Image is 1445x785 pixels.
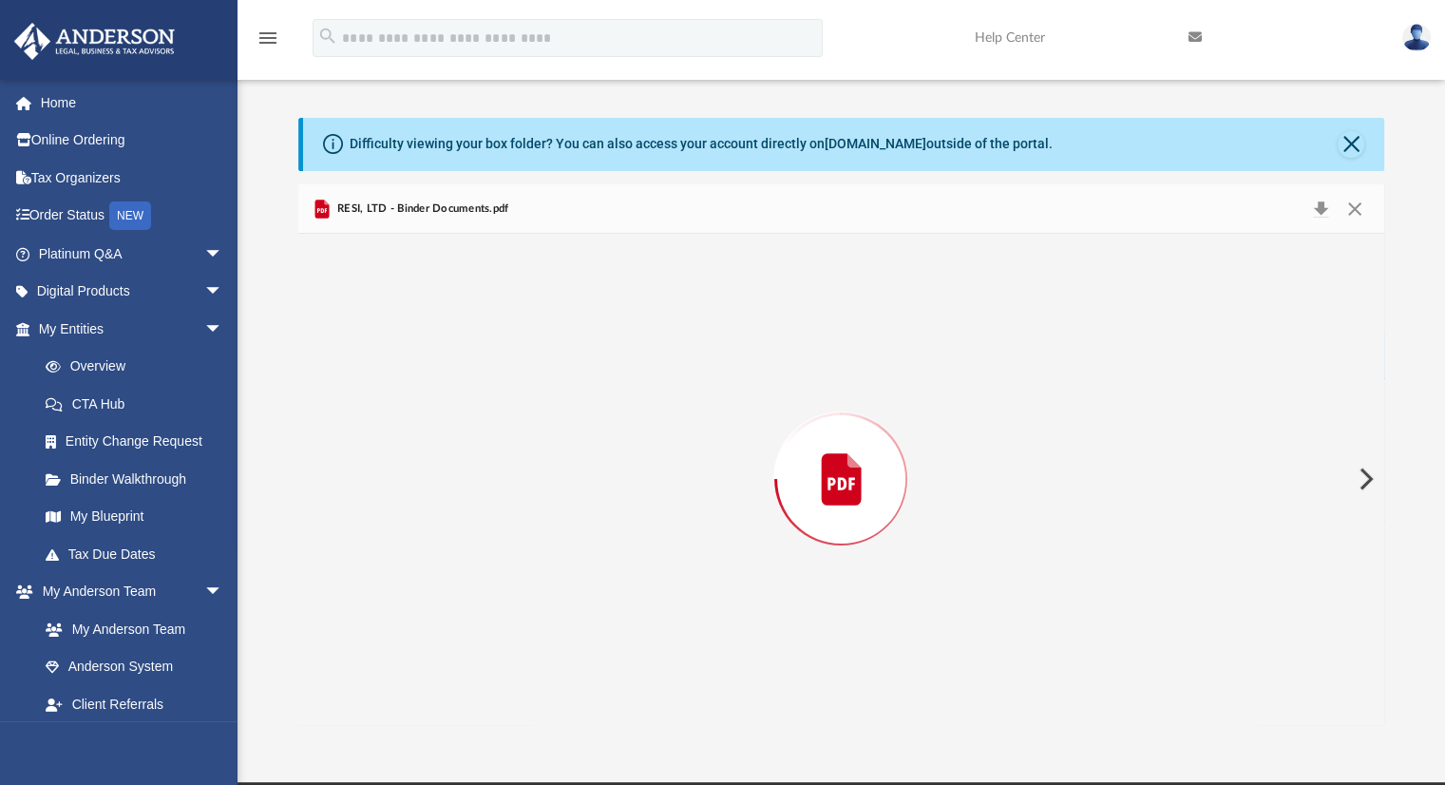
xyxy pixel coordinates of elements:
[27,460,252,498] a: Binder Walkthrough
[350,134,1053,154] div: Difficulty viewing your box folder? You can also access your account directly on outside of the p...
[109,201,151,230] div: NEW
[13,310,252,348] a: My Entitiesarrow_drop_down
[257,27,279,49] i: menu
[825,136,926,151] a: [DOMAIN_NAME]
[204,235,242,274] span: arrow_drop_down
[204,310,242,349] span: arrow_drop_down
[1338,196,1372,222] button: Close
[204,273,242,312] span: arrow_drop_down
[13,235,252,273] a: Platinum Q&Aarrow_drop_down
[27,423,252,461] a: Entity Change Request
[333,201,509,218] span: RESI, LTD - Binder Documents.pdf
[13,84,252,122] a: Home
[13,122,252,160] a: Online Ordering
[27,535,252,573] a: Tax Due Dates
[317,26,338,47] i: search
[1304,196,1339,222] button: Download
[1402,24,1431,51] img: User Pic
[13,197,252,236] a: Order StatusNEW
[27,610,233,648] a: My Anderson Team
[13,573,242,611] a: My Anderson Teamarrow_drop_down
[27,498,242,536] a: My Blueprint
[27,685,242,723] a: Client Referrals
[13,273,252,311] a: Digital Productsarrow_drop_down
[27,385,252,423] a: CTA Hub
[13,159,252,197] a: Tax Organizers
[27,348,252,386] a: Overview
[9,23,181,60] img: Anderson Advisors Platinum Portal
[257,36,279,49] a: menu
[204,573,242,612] span: arrow_drop_down
[1338,131,1364,158] button: Close
[298,184,1385,725] div: Preview
[1343,452,1385,506] button: Next File
[27,648,242,686] a: Anderson System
